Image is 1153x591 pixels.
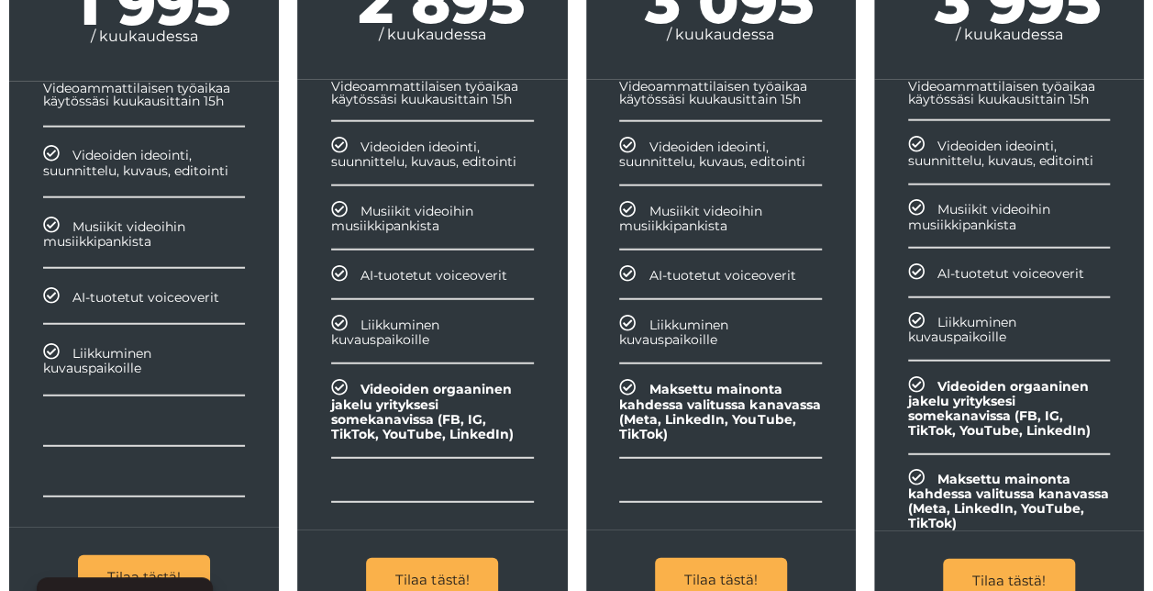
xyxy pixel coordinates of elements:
span: Videoammattilaisen työaikaa käytössäsi kuukausittain 15h [908,78,1095,107]
span: Liikkuminen kuvauspaikoille [331,317,439,348]
b: Videoiden orgaaninen jakelu yrityksesi somekanavissa (FB, IG, TikTok, YouTube, LinkedIn) [331,382,514,442]
span: AI-tuotetut voiceoverit [360,267,507,284]
span: Musiikit videoihin musiikkipankista [331,203,473,234]
span: AI-tuotetut voiceoverit [72,289,219,306]
span: AI-tuotetut voiceoverit [937,265,1084,282]
span: Videoiden ideointi, suunnittelu, kuvaus, editointi [908,138,1093,169]
span: Liikkuminen kuvauspaikoille [43,345,151,376]
span: Videoiden ideointi, suunnittelu, kuvaus, editointi [619,139,804,170]
span: Videoiden ideointi, suunnittelu, kuvaus, editointi [331,139,516,170]
b: Videoiden orgaaninen jakelu yrityksesi somekanavissa (FB, IG, TikTok, YouTube, LinkedIn) [908,378,1091,439]
span: / kuukaudessa [9,28,279,45]
span: / kuukaudessa [586,26,856,43]
span: Musiikit videoihin musiikkipankista [908,202,1050,233]
span: Liikkuminen kuvauspaikoille [619,317,727,348]
span: Videoiden ideointi, suunnittelu, kuvaus, editointi [43,148,228,179]
span: Videoammattilaisen työaikaa käytössäsi kuukausittain 15h [331,78,518,107]
span: / kuukaudessa [297,26,567,43]
span: Videoammattilaisen työaikaa käytössäsi kuukausittain 15h [43,80,230,109]
span: Musiikit videoihin musiikkipankista [619,203,761,234]
b: Maksettu mainonta kahdessa valitussa kanavassa (Meta, LinkedIn, YouTube, TikTok) [619,382,820,442]
span: AI-tuotetut voiceoverit [649,267,795,284]
span: Videoammattilaisen työaikaa käytössäsi kuukausittain 15h [619,78,806,107]
span: Liikkuminen kuvauspaikoille [908,314,1016,345]
span: Musiikit videoihin musiikkipankista [43,218,185,250]
span: / kuukaudessa [874,26,1144,43]
b: Maksettu mainonta kahdessa valitussa kanavassa (Meta, LinkedIn, YouTube, TikTok) [908,471,1109,531]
